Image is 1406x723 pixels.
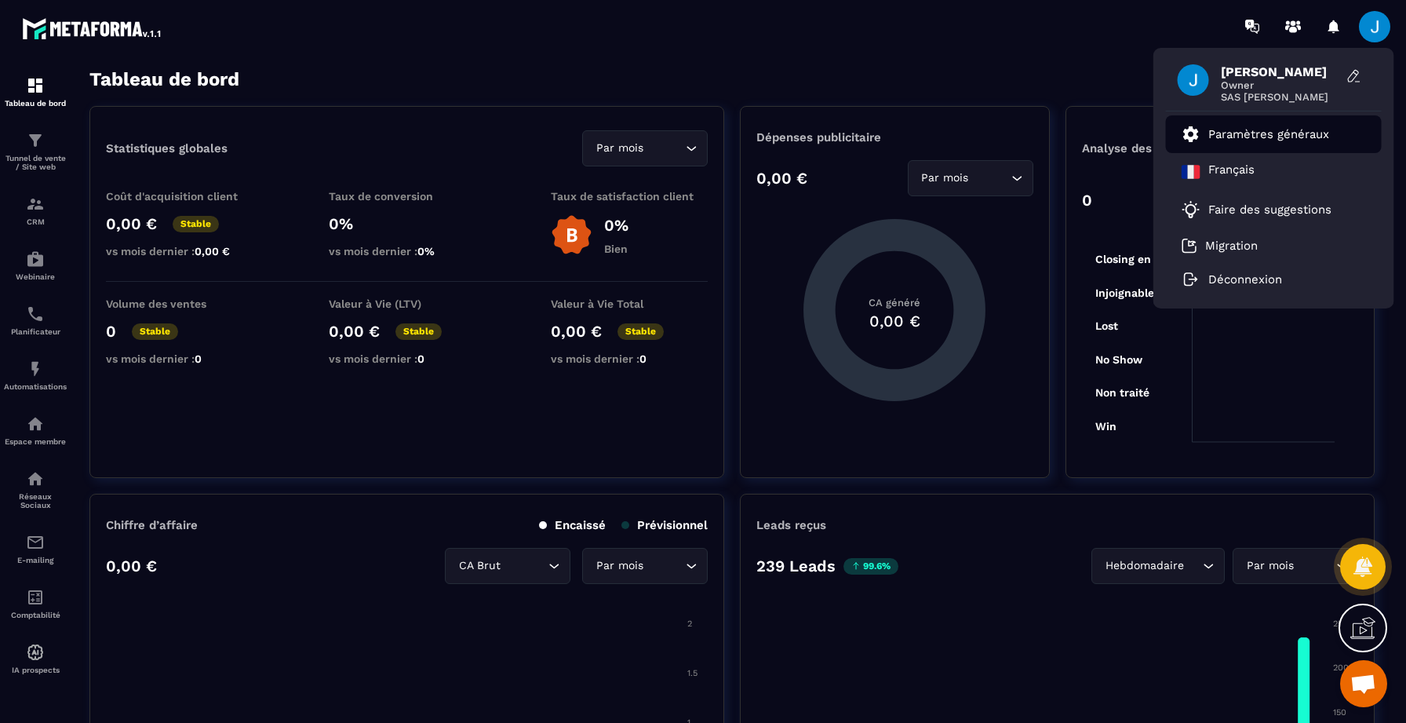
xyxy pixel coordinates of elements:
p: Migration [1205,239,1258,253]
p: Taux de satisfaction client [551,190,708,203]
p: Taux de conversion [329,190,486,203]
p: Prévisionnel [621,518,708,532]
p: Réseaux Sociaux [4,492,67,509]
p: vs mois dernier : [106,352,263,365]
p: Paramètres généraux [1208,127,1329,141]
div: Search for option [582,130,708,166]
a: emailemailE-mailing [4,521,67,576]
img: automations [26,250,45,268]
p: 0% [329,214,486,233]
img: formation [26,131,45,150]
p: CRM [4,217,67,226]
p: 0,00 € [329,322,380,341]
tspan: Injoignable [1095,287,1153,300]
p: 99.6% [843,558,898,575]
tspan: Win [1095,420,1116,433]
div: Search for option [1233,548,1358,584]
img: automations [26,414,45,433]
a: automationsautomationsEspace membre [4,403,67,458]
tspan: 250 [1333,619,1348,629]
p: Valeur à Vie Total [551,298,708,310]
p: Stable [132,323,178,340]
p: Stable [395,323,442,340]
img: scheduler [26,305,45,323]
a: automationsautomationsAutomatisations [4,348,67,403]
p: IA prospects [4,666,67,674]
a: social-networksocial-networkRéseaux Sociaux [4,458,67,521]
p: Stable [617,323,664,340]
tspan: 200 [1333,663,1349,673]
p: 239 Leads [756,557,836,575]
tspan: Lost [1095,320,1117,332]
span: Par mois [1243,557,1297,575]
tspan: 150 [1333,707,1346,718]
input: Search for option [1187,557,1199,575]
span: 0% [417,245,435,257]
input: Search for option [972,170,1007,187]
p: 0 [1082,191,1092,210]
p: 0 [106,322,116,341]
p: vs mois dernier : [329,352,486,365]
img: formation [26,195,45,214]
img: social-network [26,469,45,488]
a: Faire des suggestions [1182,200,1346,219]
span: 0 [639,352,647,365]
input: Search for option [647,557,682,575]
p: Volume des ventes [106,298,263,310]
p: Dépenses publicitaire [756,130,1033,144]
p: Analyse des Leads [1082,141,1220,155]
p: Comptabilité [4,611,67,619]
div: Search for option [582,548,708,584]
input: Search for option [1297,557,1332,575]
p: Chiffre d’affaire [106,518,198,532]
a: automationsautomationsWebinaire [4,238,67,293]
p: Français [1208,162,1255,181]
input: Search for option [647,140,682,157]
p: Tunnel de vente / Site web [4,154,67,171]
img: formation [26,76,45,95]
span: Hebdomadaire [1102,557,1187,575]
h3: Tableau de bord [89,68,239,90]
p: vs mois dernier : [329,245,486,257]
tspan: 2 [687,619,692,629]
p: E-mailing [4,556,67,564]
img: logo [22,14,163,42]
p: vs mois dernier : [106,245,263,257]
p: 0,00 € [106,214,157,233]
p: 0,00 € [756,169,807,188]
span: 0 [195,352,202,365]
img: accountant [26,588,45,607]
p: Encaissé [539,518,606,532]
span: Par mois [592,557,647,575]
span: 0,00 € [195,245,230,257]
span: Par mois [592,140,647,157]
p: Statistiques globales [106,141,228,155]
input: Search for option [504,557,545,575]
a: Paramètres généraux [1182,125,1329,144]
a: Ouvrir le chat [1340,660,1387,707]
img: b-badge-o.b3b20ee6.svg [551,214,592,256]
p: 0% [604,216,628,235]
tspan: Non traité [1095,386,1149,399]
p: Leads reçus [756,518,826,532]
p: Webinaire [4,272,67,281]
a: formationformationTunnel de vente / Site web [4,119,67,183]
p: Valeur à Vie (LTV) [329,298,486,310]
tspan: No Show [1095,353,1142,366]
p: 0,00 € [106,557,157,575]
span: Owner [1221,79,1339,91]
span: [PERSON_NAME] [1221,64,1339,79]
p: Tableau de bord [4,99,67,108]
div: Search for option [1091,548,1225,584]
p: Coût d'acquisition client [106,190,263,203]
div: Search for option [445,548,570,584]
tspan: 1.5 [687,668,698,678]
p: Bien [604,243,628,255]
a: schedulerschedulerPlanificateur [4,293,67,348]
a: Migration [1182,238,1258,254]
p: Planificateur [4,327,67,336]
a: formationformationCRM [4,183,67,238]
p: 0,00 € [551,322,602,341]
p: Faire des suggestions [1208,203,1331,217]
span: 0 [417,352,424,365]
